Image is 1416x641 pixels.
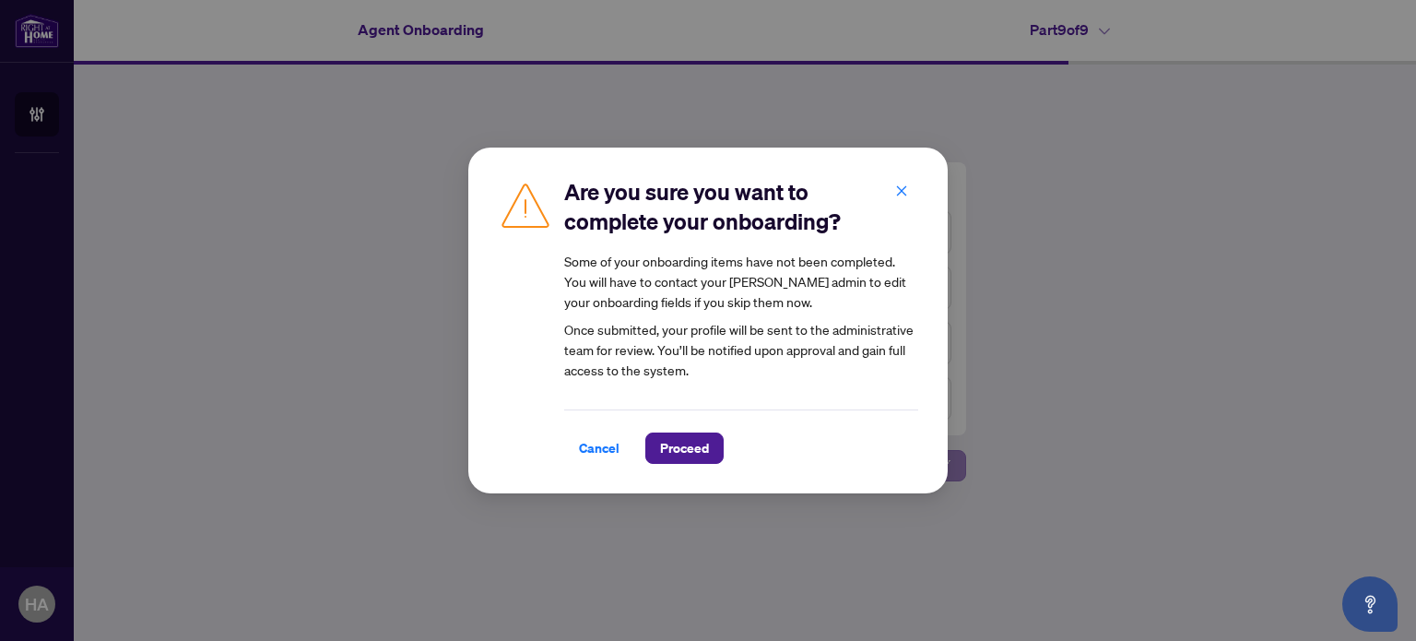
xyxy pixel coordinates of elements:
span: Cancel [579,433,619,463]
span: Proceed [660,433,709,463]
button: Cancel [564,433,634,464]
img: Caution Icon [498,177,553,232]
button: Open asap [1342,576,1398,632]
button: Proceed [645,433,724,464]
div: Some of your onboarding items have not been completed. You will have to contact your [PERSON_NAME... [564,251,918,312]
article: Once submitted, your profile will be sent to the administrative team for review. You’ll be notifi... [564,251,918,380]
h2: Are you sure you want to complete your onboarding? [564,177,918,236]
span: close [895,184,908,197]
